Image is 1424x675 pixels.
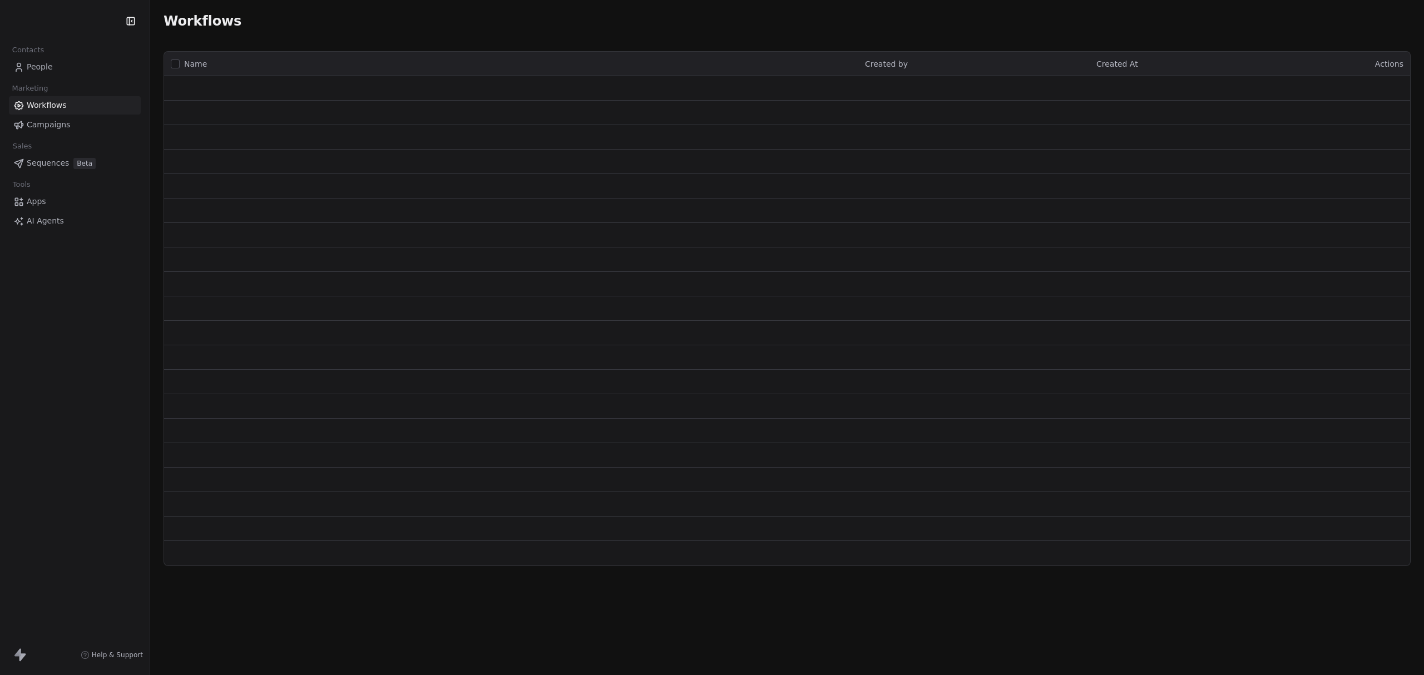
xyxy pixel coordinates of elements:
span: Campaigns [27,119,70,131]
span: Sequences [27,157,69,169]
a: Campaigns [9,116,141,134]
span: Created At [1096,59,1138,68]
span: Tools [8,176,35,193]
a: People [9,58,141,76]
span: Created by [865,59,908,68]
a: SequencesBeta [9,154,141,172]
span: Marketing [7,80,53,97]
a: Apps [9,192,141,211]
a: Workflows [9,96,141,115]
span: AI Agents [27,215,64,227]
span: Actions [1375,59,1403,68]
a: AI Agents [9,212,141,230]
span: People [27,61,53,73]
span: Name [184,58,207,70]
span: Beta [73,158,96,169]
span: Help & Support [92,651,143,659]
span: Contacts [7,42,49,58]
span: Sales [8,138,37,155]
span: Workflows [27,100,67,111]
a: Help & Support [81,651,143,659]
span: Apps [27,196,46,207]
span: Workflows [164,13,241,29]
